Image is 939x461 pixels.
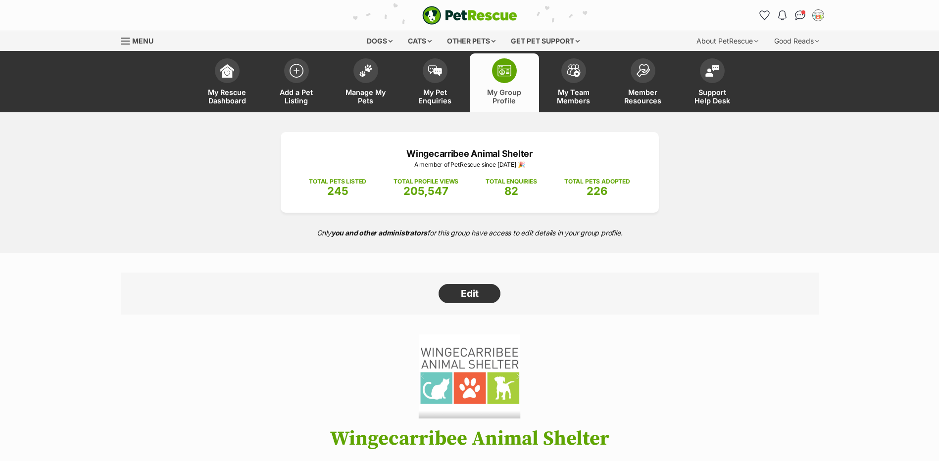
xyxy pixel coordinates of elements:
[394,177,458,186] p: TOTAL PROFILE VIEWS
[486,177,537,186] p: TOTAL ENQUIRIES
[587,184,607,197] span: 226
[795,10,805,20] img: chat-41dd97257d64d25036548639549fe6c8038ab92f7586957e7f3b1b290dea8141.svg
[401,31,439,51] div: Cats
[775,7,791,23] button: Notifications
[296,147,644,160] p: Wingecarribee Animal Shelter
[400,53,470,112] a: My Pet Enquiries
[262,53,331,112] a: Add a Pet Listing
[193,53,262,112] a: My Rescue Dashboard
[567,64,581,77] img: team-members-icon-5396bd8760b3fe7c0b43da4ab00e1e3bb1a5d9ba89233759b79545d2d3fc5d0d.svg
[497,65,511,77] img: group-profile-icon-3fa3cf56718a62981997c0bc7e787c4b2cf8bcc04b72c1350f741eb67cf2f40e.svg
[331,53,400,112] a: Manage My Pets
[678,53,747,112] a: Support Help Desk
[290,64,303,78] img: add-pet-listing-icon-0afa8454b4691262ce3f59096e99ab1cd57d4a30225e0717b998d2c9b9846f56.svg
[428,65,442,76] img: pet-enquiries-icon-7e3ad2cf08bfb03b45e93fb7055b45f3efa6380592205ae92323e6603595dc1f.svg
[220,64,234,78] img: dashboard-icon-eb2f2d2d3e046f16d808141f083e7271f6b2e854fb5c12c21221c1fb7104beca.svg
[359,64,373,77] img: manage-my-pets-icon-02211641906a0b7f246fdf0571729dbe1e7629f14944591b6c1af311fb30b64b.svg
[778,10,786,20] img: notifications-46538b983faf8c2785f20acdc204bb7945ddae34d4c08c2a6579f10ce5e182be.svg
[106,428,834,450] h1: Wingecarribee Animal Shelter
[403,184,448,197] span: 205,547
[608,53,678,112] a: Member Resources
[482,88,527,105] span: My Group Profile
[331,229,428,237] strong: you and other administrators
[309,177,366,186] p: TOTAL PETS LISTED
[413,334,526,418] img: Wingecarribee Animal Shelter
[504,184,518,197] span: 82
[551,88,596,105] span: My Team Members
[132,37,153,45] span: Menu
[360,31,399,51] div: Dogs
[757,7,773,23] a: Favourites
[757,7,826,23] ul: Account quick links
[296,160,644,169] p: A member of PetRescue since [DATE] 🎉
[413,88,457,105] span: My Pet Enquiries
[813,10,823,20] img: Wingecarribee Animal shelter profile pic
[504,31,587,51] div: Get pet support
[344,88,388,105] span: Manage My Pets
[636,64,650,77] img: member-resources-icon-8e73f808a243e03378d46382f2149f9095a855e16c252ad45f914b54edf8863c.svg
[564,177,630,186] p: TOTAL PETS ADOPTED
[792,7,808,23] a: Conversations
[422,6,517,25] img: logo-e224e6f780fb5917bec1dbf3a21bbac754714ae5b6737aabdf751b685950b380.svg
[470,53,539,112] a: My Group Profile
[810,7,826,23] button: My account
[539,53,608,112] a: My Team Members
[205,88,249,105] span: My Rescue Dashboard
[621,88,665,105] span: Member Resources
[327,184,348,197] span: 245
[422,6,517,25] a: PetRescue
[767,31,826,51] div: Good Reads
[274,88,319,105] span: Add a Pet Listing
[440,31,502,51] div: Other pets
[690,31,765,51] div: About PetRescue
[439,284,500,304] a: Edit
[121,31,160,49] a: Menu
[705,65,719,77] img: help-desk-icon-fdf02630f3aa405de69fd3d07c3f3aa587a6932b1a1747fa1d2bba05be0121f9.svg
[690,88,735,105] span: Support Help Desk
